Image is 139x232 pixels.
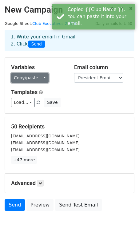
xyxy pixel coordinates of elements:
h5: Email column [74,64,128,71]
a: Preview [26,199,54,211]
a: +47 more [11,156,37,164]
button: Save [44,98,60,107]
div: 1. Write your email in Gmail 2. Click [6,33,133,48]
small: [EMAIL_ADDRESS][DOMAIN_NAME] [11,147,80,152]
iframe: Chat Widget [108,203,139,232]
small: [EMAIL_ADDRESS][DOMAIN_NAME] [11,134,80,138]
small: Google Sheet: [5,21,76,26]
h5: 50 Recipients [11,123,128,130]
a: Send Test Email [55,199,102,211]
a: Copy/paste... [11,73,49,83]
a: Templates [11,89,38,95]
span: Send [28,41,45,48]
a: Load... [11,98,35,107]
a: Club Executives 25/26 [32,21,76,26]
div: Copied {{Club Name }}. You can paste it into your email. [68,6,133,27]
h5: Variables [11,64,65,71]
a: Send [5,199,25,211]
small: [EMAIL_ADDRESS][DOMAIN_NAME] [11,140,80,145]
h2: New Campaign [5,5,134,15]
h5: Advanced [11,180,128,187]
